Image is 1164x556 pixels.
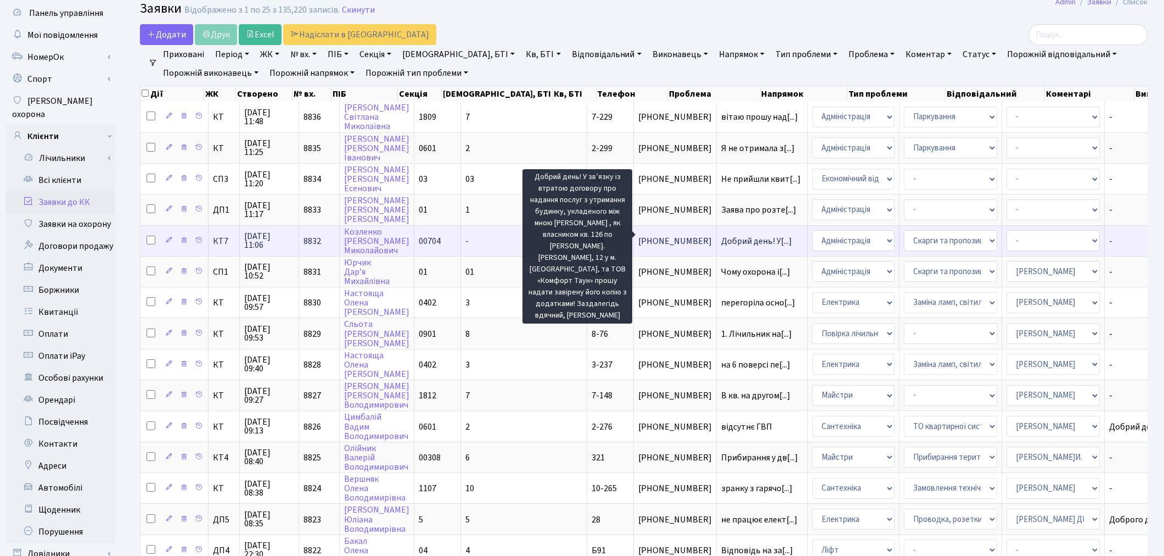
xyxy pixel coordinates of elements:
span: 6 [465,452,470,464]
span: [DATE] 09:27 [244,387,294,404]
a: Всі клієнти [5,169,115,191]
span: 0601 [419,142,436,154]
span: 8831 [303,266,321,278]
a: [PERSON_NAME][PERSON_NAME]Есенович [344,164,409,194]
span: КТ4 [213,453,235,462]
a: Проблема [844,45,899,64]
span: Панель управління [29,7,103,19]
a: Квитанції [5,301,115,323]
span: 3 [465,297,470,309]
span: 8830 [303,297,321,309]
a: НастоящаОлена[PERSON_NAME] [344,287,409,318]
a: Панель управління [5,2,115,24]
span: [DATE] 09:13 [244,418,294,435]
span: 8823 [303,514,321,526]
span: не працює елект[...] [721,514,797,526]
span: ДП5 [213,515,235,524]
span: Прибирання у дв[...] [721,452,798,464]
span: 0402 [419,359,436,371]
a: Адреси [5,455,115,477]
span: відсутнє ГВП [721,422,803,431]
span: зранку з гарячо[...] [721,482,792,494]
span: КТ7 [213,237,235,246]
a: Кв, БТІ [521,45,565,64]
a: Посвідчення [5,411,115,433]
span: 8832 [303,235,321,247]
span: вітаю прошу над[...] [721,111,798,123]
span: 03 [465,173,474,185]
span: [PHONE_NUMBER] [638,391,712,400]
span: [DATE] 11:20 [244,170,294,188]
div: Відображено з 1 по 25 з 135,220 записів. [184,5,340,15]
th: Коментарі [1045,86,1134,102]
a: Коментар [901,45,956,64]
span: 1107 [419,482,436,494]
span: 8824 [303,482,321,494]
a: Статус [958,45,1000,64]
a: [PERSON_NAME][PERSON_NAME]Іванович [344,133,409,164]
span: 0402 [419,297,436,309]
span: [DATE] 08:35 [244,510,294,528]
span: 2-299 [592,142,612,154]
span: 01 [419,204,428,216]
span: [DATE] 09:57 [244,294,294,312]
a: Мої повідомлення [5,24,115,46]
a: Договори продажу [5,235,115,257]
th: Відповідальний [946,86,1045,102]
span: [DATE] 11:06 [244,232,294,249]
a: ЮрчикДар’яМихайлівна [344,257,390,287]
th: [DEMOGRAPHIC_DATA], БТІ [442,86,553,102]
a: Порожній тип проблеми [361,64,473,82]
a: Порожній виконавець [159,64,263,82]
th: Створено [236,86,293,102]
th: № вх. [293,86,331,102]
span: КТ [213,113,235,121]
span: 7 [465,390,470,402]
span: Заява про розте[...] [721,204,796,216]
span: 8827 [303,390,321,402]
span: [PHONE_NUMBER] [638,515,712,524]
span: 8833 [303,204,321,216]
a: ЖК [256,45,284,64]
span: 3 [465,359,470,371]
a: Заявки на охорону [5,213,115,235]
a: ЦимбалійВадимВолодимирович [344,412,408,442]
span: [PHONE_NUMBER] [638,205,712,214]
span: 0601 [419,421,436,433]
span: перегоріла осно[...] [721,297,795,309]
th: Тип проблеми [847,86,946,102]
a: [PERSON_NAME]СвітланаМиколаївна [344,102,409,132]
a: Документи [5,257,115,279]
span: [PHONE_NUMBER] [638,453,712,462]
a: Період [211,45,254,64]
th: ПІБ [331,86,398,102]
span: Не прийшли квит[...] [721,173,801,185]
a: Щоденник [5,499,115,521]
a: [PERSON_NAME][PERSON_NAME][PERSON_NAME] [344,194,409,225]
a: Тип проблеми [771,45,842,64]
a: [DEMOGRAPHIC_DATA], БТІ [398,45,519,64]
a: Порожній напрямок [265,64,359,82]
span: 1. Лічильник на[...] [721,328,792,340]
a: Клієнти [5,125,115,147]
span: 7-229 [592,111,612,123]
th: Проблема [668,86,760,102]
span: 3-237 [592,359,612,371]
span: 8835 [303,142,321,154]
span: СП3 [213,175,235,184]
a: Заявки до КК [5,191,115,213]
a: Боржники [5,279,115,301]
span: [PHONE_NUMBER] [638,484,712,493]
span: [PHONE_NUMBER] [638,546,712,555]
a: Автомобілі [5,477,115,499]
span: 01 [419,266,428,278]
a: Порушення [5,521,115,543]
span: [PHONE_NUMBER] [638,298,712,307]
span: 00308 [419,452,441,464]
span: 1809 [419,111,436,123]
span: 8825 [303,452,321,464]
span: ДП1 [213,205,235,214]
a: Оплати [5,323,115,345]
span: [DATE] 10:52 [244,263,294,280]
span: 7 [465,111,470,123]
